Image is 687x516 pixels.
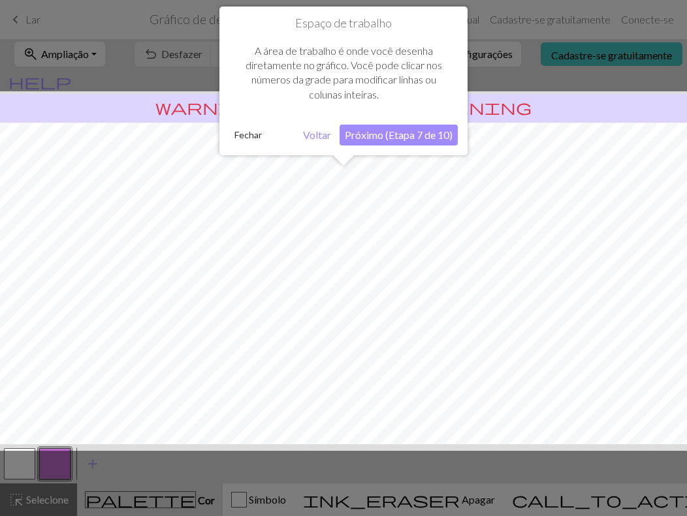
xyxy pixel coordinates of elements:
button: Próximo (Etapa 7 de 10) [340,125,458,145]
font: Próximo (Etapa 7 de 10) [345,129,453,141]
button: Voltar [298,125,336,145]
h1: Espaço de trabalho [229,16,458,31]
font: A área de trabalho é onde você desenha diretamente no gráfico. Você pode clicar nos números da gr... [246,44,442,100]
font: Fechar [234,129,262,140]
font: Espaço de trabalho [295,16,392,30]
div: Espaço de trabalho [219,7,468,155]
button: Fechar [229,125,267,145]
font: Voltar [303,129,331,141]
